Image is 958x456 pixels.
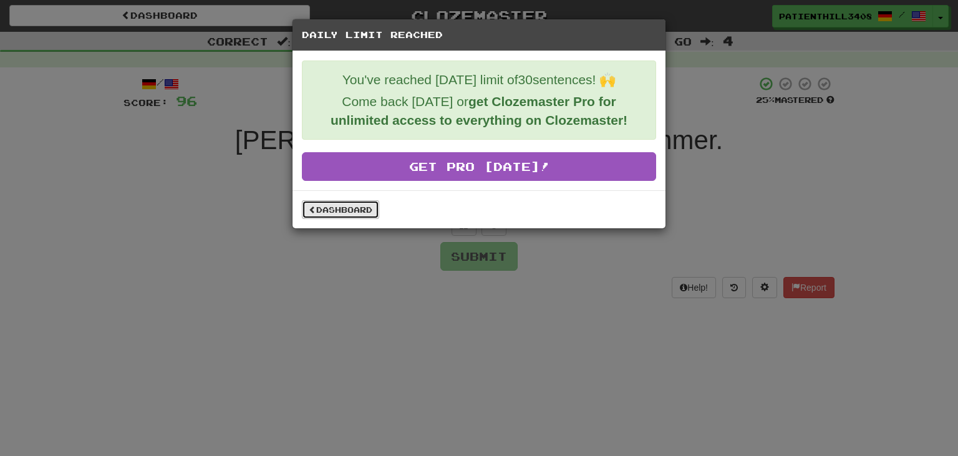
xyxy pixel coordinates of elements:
[302,200,379,219] a: Dashboard
[302,152,656,181] a: Get Pro [DATE]!
[312,70,646,89] p: You've reached [DATE] limit of 30 sentences! 🙌
[331,94,627,127] strong: get Clozemaster Pro for unlimited access to everything on Clozemaster!
[312,92,646,130] p: Come back [DATE] or
[302,29,656,41] h5: Daily Limit Reached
